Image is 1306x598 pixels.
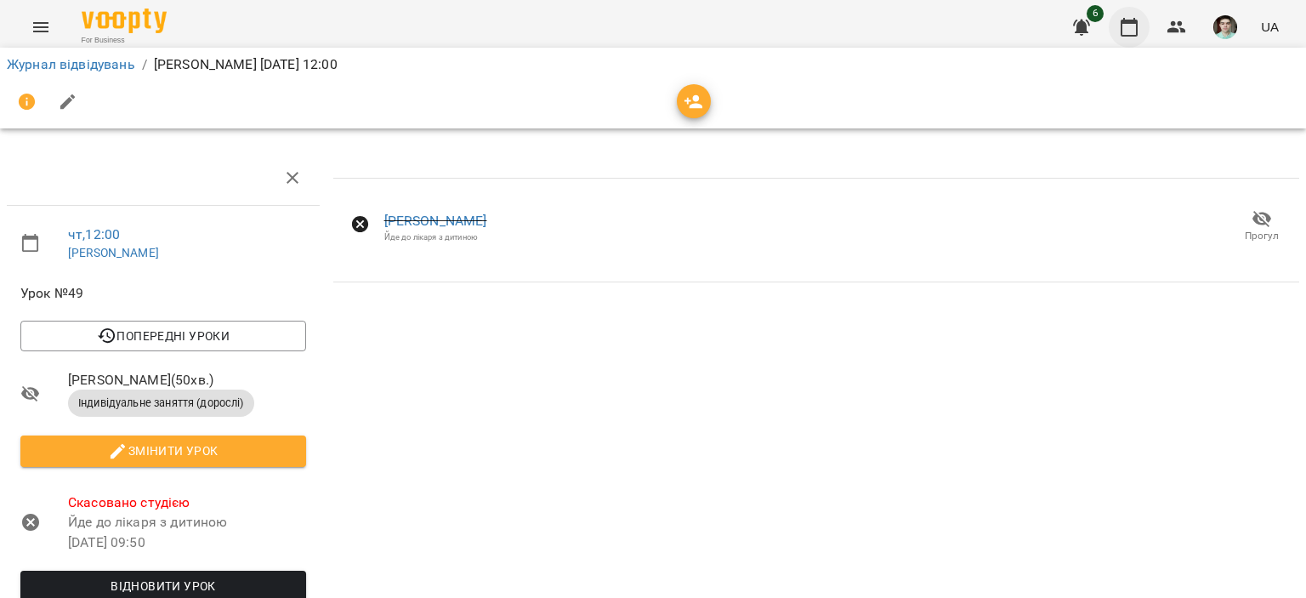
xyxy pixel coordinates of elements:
[1228,202,1296,250] button: Прогул
[20,7,61,48] button: Menu
[68,512,306,533] p: Йде до лікаря з дитиною
[142,54,147,75] li: /
[68,226,120,242] a: чт , 12:00
[1254,11,1286,43] button: UA
[20,283,306,304] span: Урок №49
[154,54,338,75] p: [PERSON_NAME] [DATE] 12:00
[384,213,487,229] a: [PERSON_NAME]
[7,54,1299,75] nav: breadcrumb
[1087,5,1104,22] span: 6
[384,231,487,242] div: Йде до лікаря з дитиною
[7,56,135,72] a: Журнал відвідувань
[20,436,306,466] button: Змінити урок
[68,246,159,259] a: [PERSON_NAME]
[1213,15,1237,39] img: 8482cb4e613eaef2b7d25a10e2b5d949.jpg
[68,370,306,390] span: [PERSON_NAME] ( 50 хв. )
[34,326,292,346] span: Попередні уроки
[68,396,254,411] span: Індивідуальне заняття (дорослі)
[82,9,167,33] img: Voopty Logo
[1245,229,1279,243] span: Прогул
[82,35,167,46] span: For Business
[68,533,306,553] p: [DATE] 09:50
[34,576,292,596] span: Відновити урок
[20,321,306,351] button: Попередні уроки
[68,493,306,513] span: Скасовано студією
[1261,18,1279,36] span: UA
[34,441,292,461] span: Змінити урок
